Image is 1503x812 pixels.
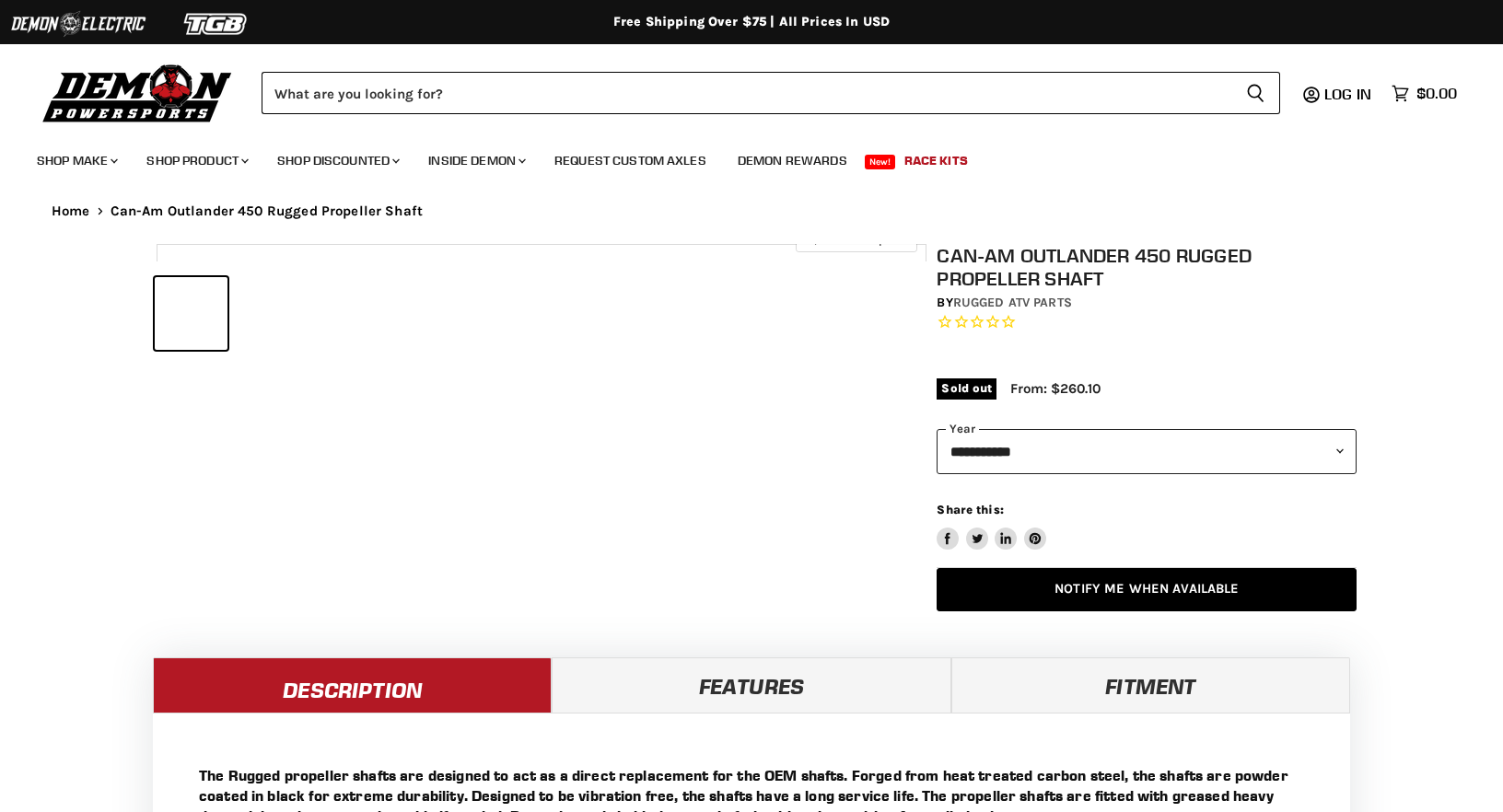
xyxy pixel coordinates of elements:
[23,134,1452,180] ul: Main menu
[1324,85,1371,103] span: Log in
[155,277,227,350] button: IMAGE thumbnail
[937,293,1357,313] div: by
[262,72,1280,114] form: Product
[937,313,1357,332] span: Rated 0.0 out of 5 stars 0 reviews
[937,568,1357,611] a: Notify Me When Available
[15,14,1488,30] div: Free Shipping Over $75 | All Prices In USD
[865,155,896,169] span: New!
[805,232,907,246] span: Click to expand
[937,503,1003,516] span: Share this:
[133,142,260,180] a: Shop Product
[23,142,129,180] a: Shop Make
[937,502,1046,551] aside: Share this:
[153,657,552,713] a: Description
[1010,380,1101,397] span: From: $260.10
[9,6,147,41] img: Demon Electric Logo 2
[1231,72,1280,114] button: Search
[263,142,411,180] a: Shop Discounted
[37,60,239,125] img: Demon Powersports
[111,203,423,219] span: Can-Am Outlander 450 Rugged Propeller Shaft
[147,6,285,41] img: TGB Logo 2
[262,72,1231,114] input: Search
[552,657,950,713] a: Features
[541,142,720,180] a: Request Custom Axles
[15,203,1488,219] nav: Breadcrumbs
[1382,80,1466,107] a: $0.00
[1316,86,1382,102] a: Log in
[52,203,90,219] a: Home
[891,142,982,180] a: Race Kits
[953,295,1072,310] a: Rugged ATV Parts
[937,244,1357,290] h1: Can-Am Outlander 450 Rugged Propeller Shaft
[937,378,996,399] span: Sold out
[724,142,861,180] a: Demon Rewards
[1416,85,1457,102] span: $0.00
[937,429,1357,474] select: year
[414,142,537,180] a: Inside Demon
[951,657,1350,713] a: Fitment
